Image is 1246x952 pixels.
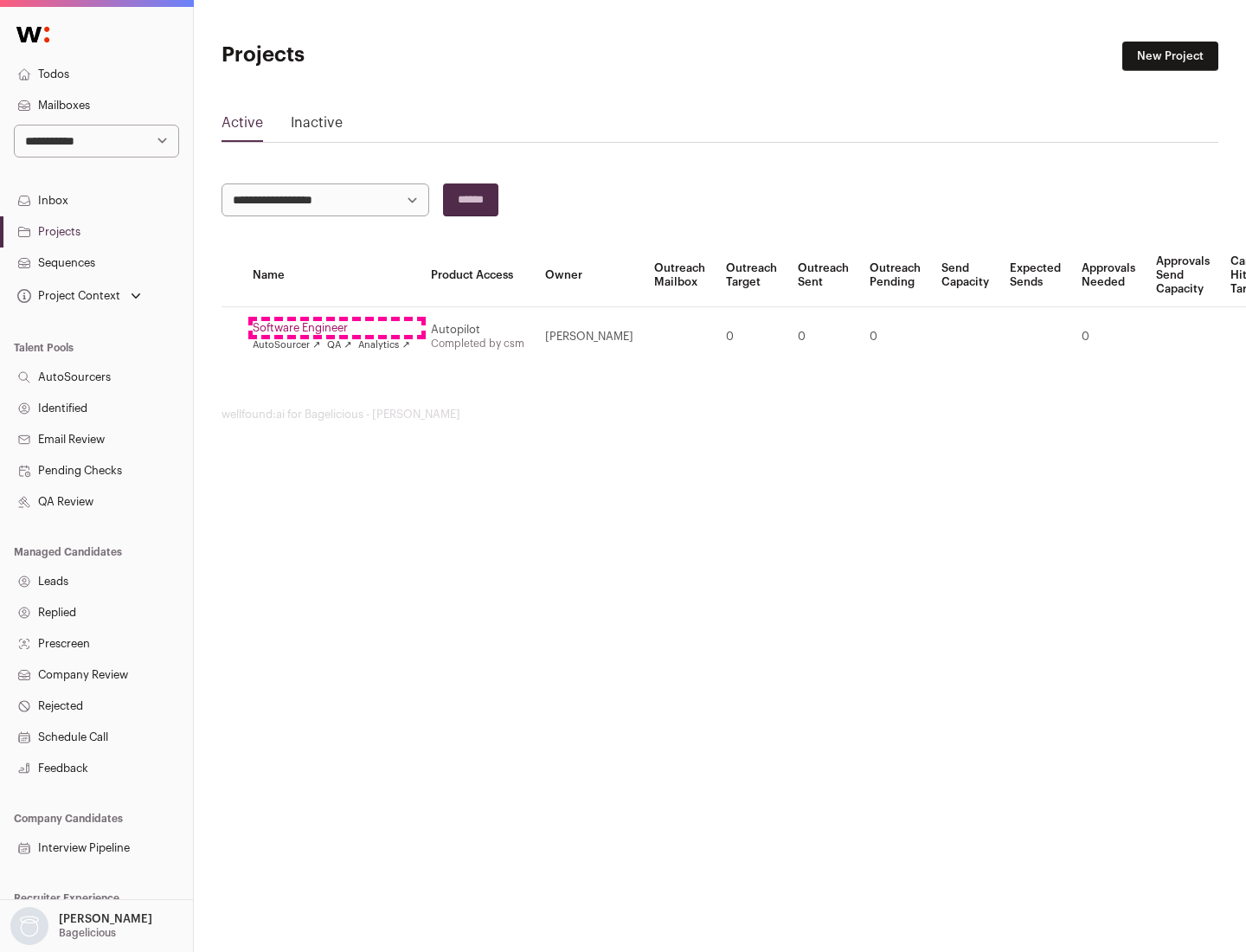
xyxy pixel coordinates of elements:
[644,244,716,307] th: Outreach Mailbox
[859,244,931,307] th: Outreach Pending
[242,244,421,307] th: Name
[14,284,145,308] button: Open dropdown
[291,113,343,140] a: Inactive
[1146,244,1220,307] th: Approvals Send Capacity
[535,307,644,367] td: [PERSON_NAME]
[1071,307,1146,367] td: 0
[431,323,524,337] div: Autopilot
[253,338,320,352] a: AutoSourcer ↗
[59,926,116,940] p: Bagelicious
[59,912,152,926] p: [PERSON_NAME]
[859,307,931,367] td: 0
[535,244,644,307] th: Owner
[999,244,1071,307] th: Expected Sends
[716,307,787,367] td: 0
[14,289,120,303] div: Project Context
[431,338,524,349] a: Completed by csm
[1071,244,1146,307] th: Approvals Needed
[327,338,351,352] a: QA ↗
[222,42,554,69] h1: Projects
[7,907,156,945] button: Open dropdown
[10,907,48,945] img: nopic.png
[253,321,410,335] a: Software Engineer
[787,244,859,307] th: Outreach Sent
[222,113,263,140] a: Active
[1122,42,1218,71] a: New Project
[7,17,59,52] img: Wellfound
[716,244,787,307] th: Outreach Target
[222,408,1218,421] footer: wellfound:ai for Bagelicious - [PERSON_NAME]
[358,338,409,352] a: Analytics ↗
[421,244,535,307] th: Product Access
[931,244,999,307] th: Send Capacity
[787,307,859,367] td: 0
